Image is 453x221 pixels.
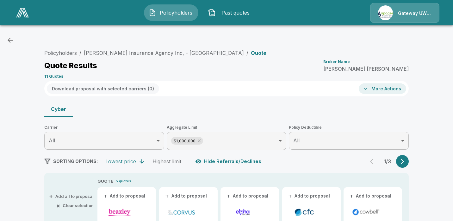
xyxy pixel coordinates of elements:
[164,192,208,199] button: +Add to proposal
[226,192,270,199] button: +Add to proposal
[288,194,292,198] span: +
[293,137,300,144] span: All
[103,194,107,198] span: +
[58,204,94,208] button: ×Clear selection
[105,207,134,217] img: beazleycyber
[102,192,147,199] button: +Add to proposal
[246,49,248,57] li: /
[323,60,350,64] p: Broker Name
[44,75,63,78] p: 11 Quotes
[49,194,53,198] span: +
[228,207,258,217] img: elphacyberenhanced
[226,194,230,198] span: +
[381,159,394,164] p: 1 / 3
[165,194,169,198] span: +
[44,50,77,56] a: Policyholders
[47,83,159,94] button: Download proposal with selected carriers (0)
[290,207,319,217] img: cfccyber
[149,9,156,16] img: Policyholders Icon
[53,159,98,164] span: SORTING OPTIONS:
[287,192,332,199] button: +Add to proposal
[105,158,136,165] div: Lowest price
[56,204,60,208] span: ×
[79,49,81,57] li: /
[159,9,194,16] span: Policyholders
[251,50,266,55] p: Quote
[350,194,353,198] span: +
[208,9,216,16] img: Past quotes Icon
[194,155,264,167] button: Hide Referrals/Declines
[323,66,409,71] p: [PERSON_NAME] [PERSON_NAME]
[171,137,198,145] span: $1,000,000
[116,179,131,184] p: 5 quotes
[44,62,97,69] p: Quote Results
[97,178,113,185] p: QUOTE
[203,4,258,21] button: Past quotes IconPast quotes
[44,124,164,131] span: Carrier
[49,137,55,144] span: All
[44,49,266,57] nav: breadcrumb
[50,194,94,198] button: +Add all to proposal
[167,207,196,217] img: corvuscybersurplus
[16,8,29,17] img: AA Logo
[351,207,381,217] img: cowbellp250
[44,101,73,117] button: Cyber
[359,83,406,94] button: More Actions
[349,192,393,199] button: +Add to proposal
[167,124,287,131] span: Aggregate Limit
[171,137,203,145] div: $1,000,000
[289,124,409,131] span: Policy Deductible
[84,50,244,56] a: [PERSON_NAME] Insurance Agency Inc, - [GEOGRAPHIC_DATA]
[218,9,253,16] span: Past quotes
[152,158,181,165] div: Highest limit
[144,4,198,21] button: Policyholders IconPolicyholders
